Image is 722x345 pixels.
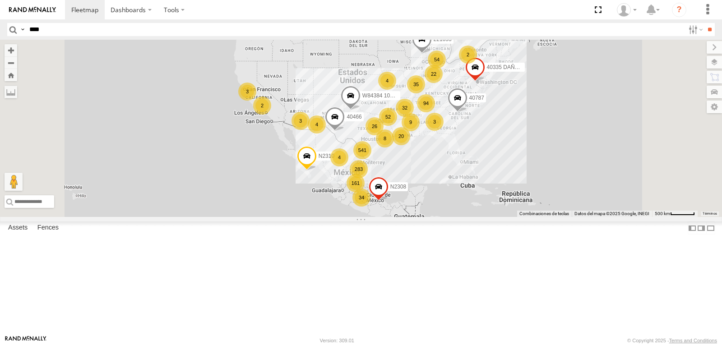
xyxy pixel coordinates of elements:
[5,86,17,98] label: Measure
[706,221,715,235] label: Hide Summary Table
[350,160,368,178] div: 283
[707,101,722,113] label: Map Settings
[376,129,394,147] div: 8
[574,211,649,216] span: Datos del mapa ©2025 Google, INEGI
[655,211,670,216] span: 500 km
[417,94,435,112] div: 94
[362,92,402,99] span: W84384 102025
[9,7,56,13] img: rand-logo.svg
[425,65,443,83] div: 22
[487,64,527,70] span: 40335 DAÑADO
[426,113,444,131] div: 3
[402,113,420,131] div: 9
[669,338,717,343] a: Terms and Conditions
[396,99,414,117] div: 32
[5,336,46,345] a: Visit our Website
[347,174,365,192] div: 161
[652,211,698,217] button: Escala del mapa: 500 km por 51 píxeles
[459,46,477,64] div: 2
[319,153,334,159] span: N2310
[428,51,446,69] div: 54
[5,44,17,56] button: Zoom in
[434,36,452,42] span: 221653
[703,212,717,216] a: Términos (se abre en una nueva pestaña)
[366,117,384,135] div: 26
[390,184,406,190] span: N2308
[330,148,348,166] div: 4
[4,222,32,235] label: Assets
[353,141,371,159] div: 541
[292,112,310,130] div: 3
[347,114,361,120] span: 40466
[697,221,706,235] label: Dock Summary Table to the Right
[238,83,256,101] div: 3
[627,338,717,343] div: © Copyright 2025 -
[672,3,686,17] i: ?
[378,72,396,90] div: 4
[688,221,697,235] label: Dock Summary Table to the Left
[308,115,326,133] div: 4
[320,338,354,343] div: Version: 309.01
[685,23,704,36] label: Search Filter Options
[19,23,26,36] label: Search Query
[33,222,63,235] label: Fences
[379,108,397,126] div: 52
[5,173,23,191] button: Arrastra al hombrecito al mapa para abrir Street View
[469,94,484,101] span: 40787
[352,189,370,207] div: 34
[392,127,410,145] div: 20
[5,56,17,69] button: Zoom out
[407,75,425,93] div: 35
[519,211,569,217] button: Combinaciones de teclas
[614,3,640,17] div: Miguel Cantu
[253,97,271,115] div: 2
[5,69,17,81] button: Zoom Home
